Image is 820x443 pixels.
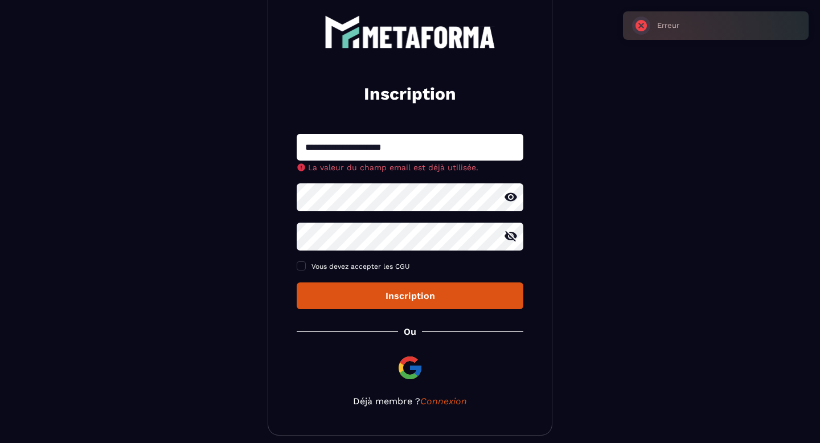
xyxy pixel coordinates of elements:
[396,354,424,382] img: google
[308,163,478,172] span: La valeur du champ email est déjà utilisée.
[325,15,495,48] img: logo
[297,282,523,309] button: Inscription
[310,83,510,105] h2: Inscription
[311,262,410,270] span: Vous devez accepter les CGU
[306,290,514,301] div: Inscription
[420,396,467,407] a: Connexion
[297,15,523,48] a: logo
[404,326,416,337] p: Ou
[297,396,523,407] p: Déjà membre ?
